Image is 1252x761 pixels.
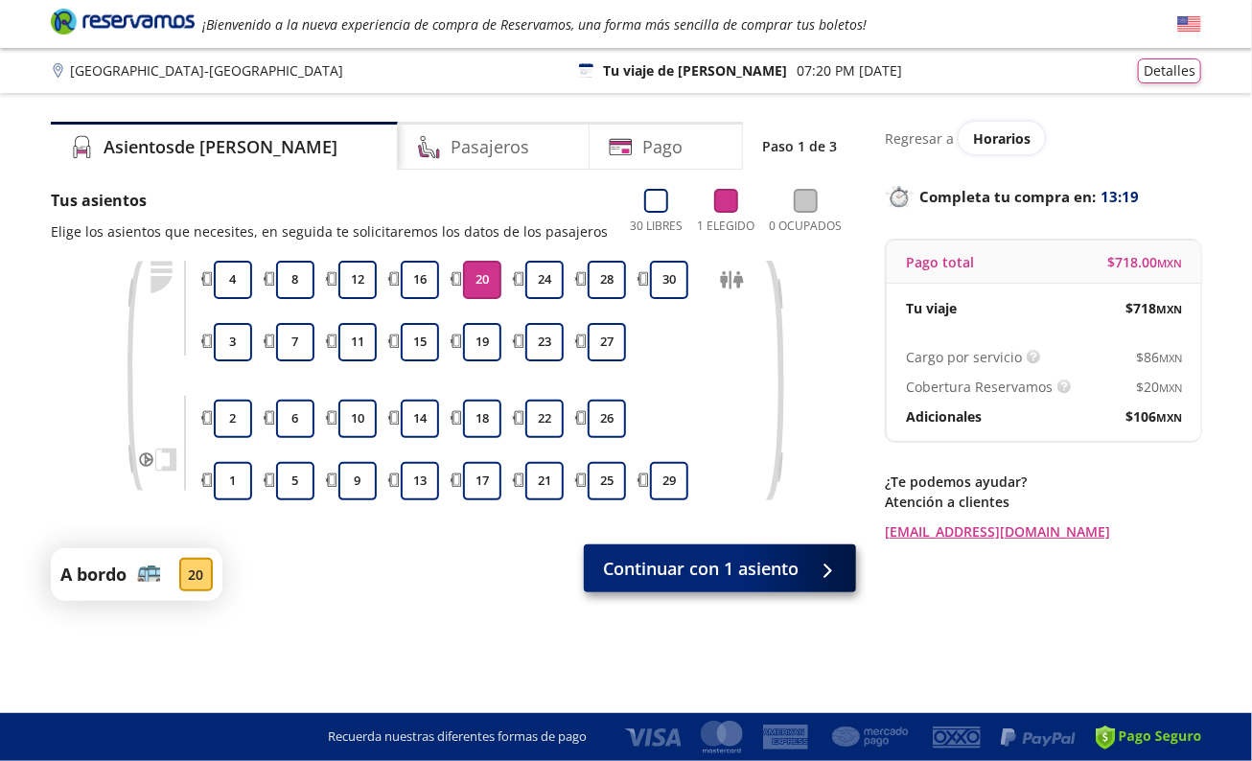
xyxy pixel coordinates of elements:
[276,400,314,438] button: 6
[588,261,626,299] button: 28
[1125,298,1182,318] span: $ 718
[463,462,501,500] button: 17
[885,128,954,149] p: Regresar a
[1159,351,1182,365] small: MXN
[328,727,587,747] p: Recuerda nuestras diferentes formas de pago
[276,462,314,500] button: 5
[769,218,842,235] p: 0 Ocupados
[1125,406,1182,427] span: $ 106
[104,134,337,160] h4: Asientos de [PERSON_NAME]
[463,400,501,438] button: 18
[650,462,688,500] button: 29
[906,252,974,272] p: Pago total
[885,122,1201,154] div: Regresar a ver horarios
[1157,256,1182,270] small: MXN
[1101,186,1139,208] span: 13:19
[525,462,564,500] button: 21
[603,556,799,582] span: Continuar con 1 asiento
[588,462,626,500] button: 25
[338,323,377,361] button: 11
[906,377,1053,397] p: Cobertura Reservamos
[401,462,439,500] button: 13
[214,400,252,438] button: 2
[401,323,439,361] button: 15
[642,134,683,160] h4: Pago
[906,406,982,427] p: Adicionales
[697,218,754,235] p: 1 Elegido
[1136,347,1182,367] span: $ 86
[797,60,902,81] p: 07:20 PM [DATE]
[885,492,1201,512] p: Atención a clientes
[1156,410,1182,425] small: MXN
[584,544,856,592] button: Continuar con 1 asiento
[650,261,688,299] button: 30
[51,221,608,242] p: Elige los asientos que necesites, en seguida te solicitaremos los datos de los pasajeros
[1107,252,1182,272] span: $ 718.00
[338,462,377,500] button: 9
[451,134,529,160] h4: Pasajeros
[401,400,439,438] button: 14
[51,7,195,41] a: Brand Logo
[463,323,501,361] button: 19
[588,400,626,438] button: 26
[463,261,501,299] button: 20
[70,60,343,81] p: [GEOGRAPHIC_DATA] - [GEOGRAPHIC_DATA]
[630,218,683,235] p: 30 Libres
[401,261,439,299] button: 16
[1177,12,1201,36] button: English
[603,60,787,81] p: Tu viaje de [PERSON_NAME]
[1159,380,1182,395] small: MXN
[1136,377,1182,397] span: $ 20
[338,400,377,438] button: 10
[214,323,252,361] button: 3
[525,261,564,299] button: 24
[885,472,1201,492] p: ¿Te podemos ayudar?
[276,261,314,299] button: 8
[51,189,608,212] p: Tus asientos
[885,183,1201,210] p: Completa tu compra en :
[588,323,626,361] button: 27
[179,558,213,591] div: 20
[973,129,1031,148] span: Horarios
[51,7,195,35] i: Brand Logo
[885,521,1201,542] a: [EMAIL_ADDRESS][DOMAIN_NAME]
[276,323,314,361] button: 7
[1156,302,1182,316] small: MXN
[202,15,867,34] em: ¡Bienvenido a la nueva experiencia de compra de Reservamos, una forma más sencilla de comprar tus...
[906,298,957,318] p: Tu viaje
[214,261,252,299] button: 4
[60,562,127,588] p: A bordo
[906,347,1022,367] p: Cargo por servicio
[525,323,564,361] button: 23
[338,261,377,299] button: 12
[525,400,564,438] button: 22
[214,462,252,500] button: 1
[762,136,837,156] p: Paso 1 de 3
[1138,58,1201,83] button: Detalles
